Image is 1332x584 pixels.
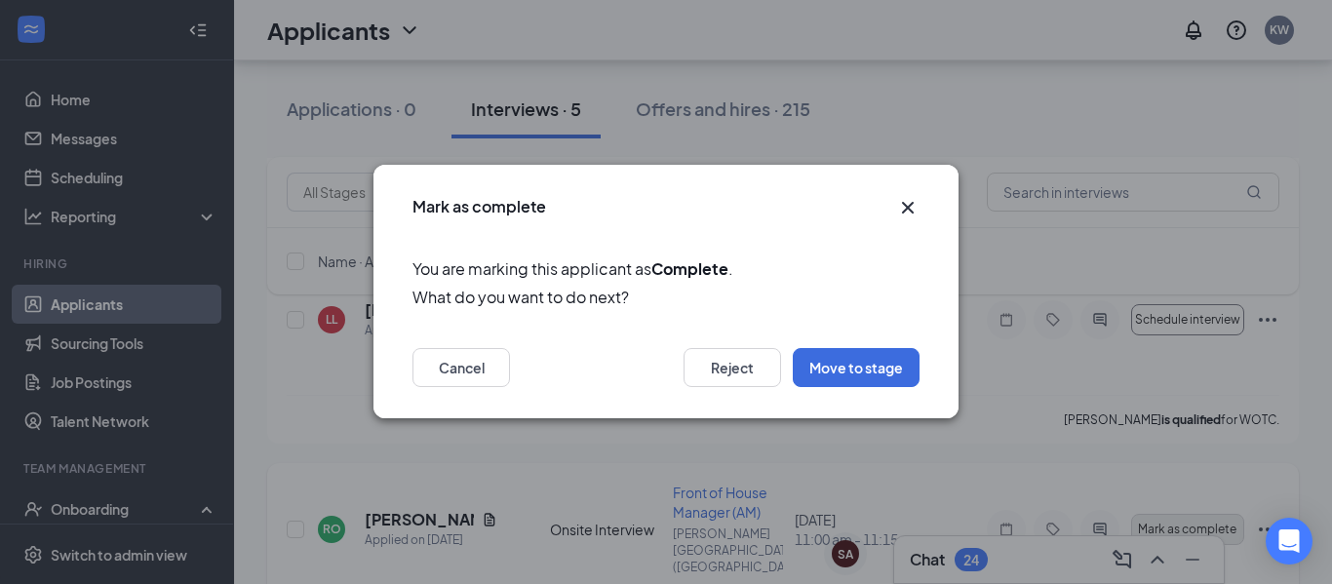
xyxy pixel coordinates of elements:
svg: Cross [896,196,920,219]
button: Close [896,196,920,219]
span: You are marking this applicant as . [412,256,920,281]
button: Cancel [412,349,510,388]
button: Move to stage [793,349,920,388]
b: Complete [651,258,728,279]
div: Open Intercom Messenger [1266,518,1312,565]
span: What do you want to do next? [412,286,920,310]
button: Reject [684,349,781,388]
h3: Mark as complete [412,196,546,217]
